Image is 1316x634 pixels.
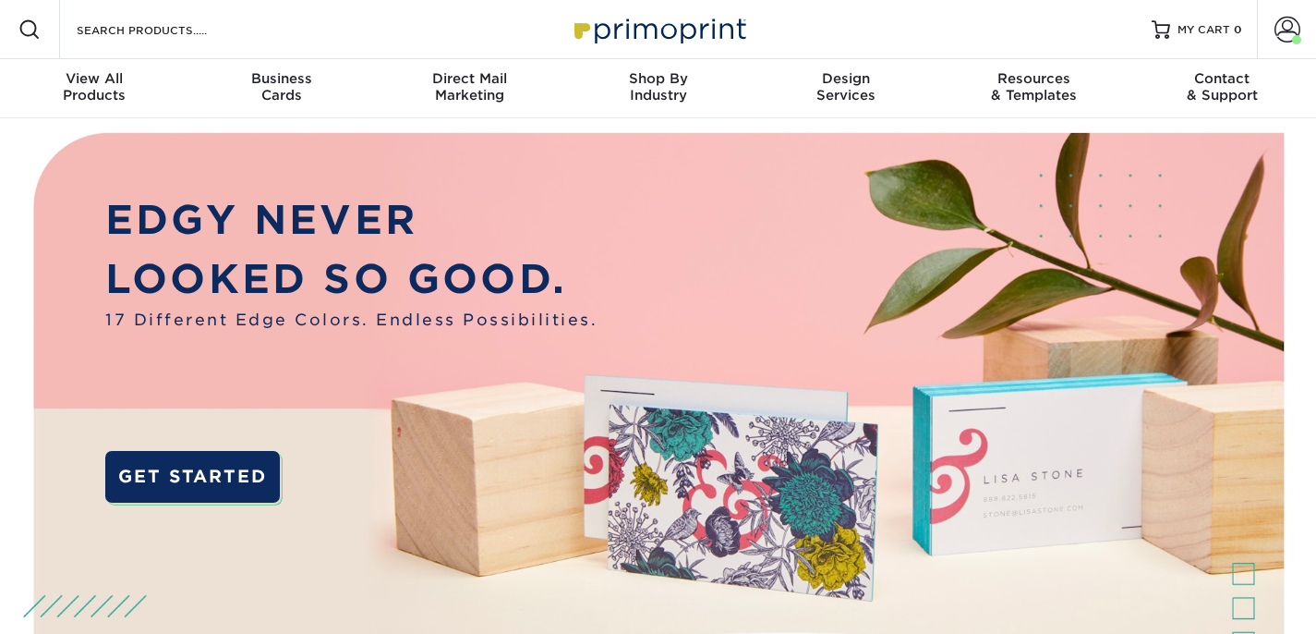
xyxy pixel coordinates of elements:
[376,70,564,87] span: Direct Mail
[188,70,377,87] span: Business
[376,59,564,118] a: Direct MailMarketing
[1177,22,1230,38] span: MY CART
[1234,23,1242,36] span: 0
[752,59,940,118] a: DesignServices
[564,59,753,118] a: Shop ByIndustry
[1128,70,1316,104] div: & Support
[105,451,280,503] a: GET STARTED
[752,70,940,87] span: Design
[940,59,1129,118] a: Resources& Templates
[940,70,1129,87] span: Resources
[105,250,598,309] p: LOOKED SO GOOD.
[75,18,255,41] input: SEARCH PRODUCTS.....
[188,70,377,104] div: Cards
[566,9,751,49] img: Primoprint
[940,70,1129,104] div: & Templates
[1128,59,1316,118] a: Contact& Support
[105,190,598,250] p: EDGY NEVER
[564,70,753,104] div: Industry
[105,309,598,333] span: 17 Different Edge Colors. Endless Possibilities.
[564,70,753,87] span: Shop By
[188,59,377,118] a: BusinessCards
[1128,70,1316,87] span: Contact
[752,70,940,104] div: Services
[376,70,564,104] div: Marketing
